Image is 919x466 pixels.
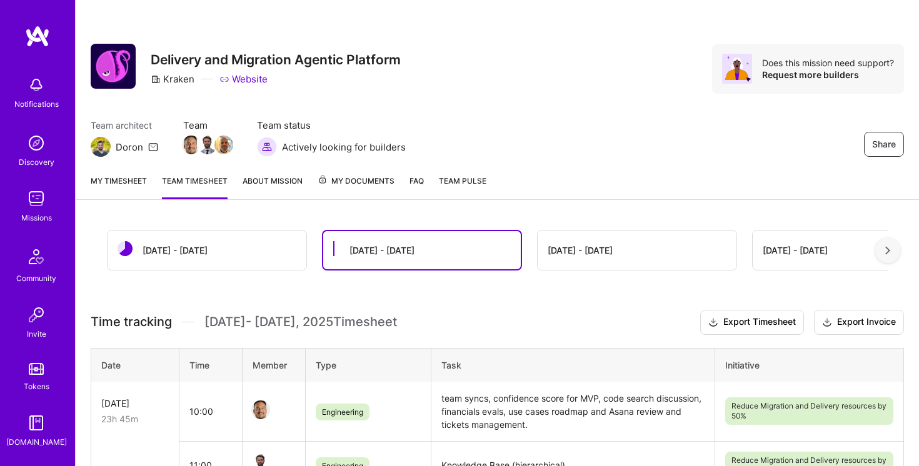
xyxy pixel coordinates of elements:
div: 23h 45m [101,412,169,425]
div: Discovery [19,156,54,169]
img: status icon [118,241,133,256]
th: Initiative [715,348,903,382]
div: [DATE] - [DATE] [349,244,414,257]
th: Date [91,348,179,382]
span: Time tracking [91,314,172,330]
div: Notifications [14,97,59,111]
img: logo [25,25,50,47]
td: team syncs, confidence score for MVP, code search discussion, financials evals, use cases roadmap... [431,382,715,442]
th: Time [179,348,243,382]
img: Team Member Avatar [214,136,233,154]
div: Doron [116,141,143,154]
div: [DATE] [101,397,169,410]
img: Team Member Avatar [182,136,201,154]
a: FAQ [409,174,424,199]
div: Does this mission need support? [762,57,894,69]
img: discovery [24,131,49,156]
span: Team status [257,119,406,132]
div: [DATE] - [DATE] [143,244,208,257]
div: Tokens [24,380,49,393]
span: Team [183,119,232,132]
button: Share [864,132,904,157]
img: Company Logo [91,44,136,89]
span: Team architect [91,119,158,132]
span: Engineering [316,404,369,420]
a: My timesheet [91,174,147,199]
a: My Documents [318,174,394,199]
div: [DATE] - [DATE] [763,244,828,257]
img: teamwork [24,186,49,211]
div: Community [16,272,56,285]
div: Missions [21,211,52,224]
div: Kraken [151,72,194,86]
a: Team timesheet [162,174,228,199]
img: Actively looking for builders [257,137,277,157]
a: Website [219,72,268,86]
i: icon Download [822,316,832,329]
i: icon Download [708,316,718,329]
th: Member [242,348,305,382]
img: Invite [24,302,49,327]
span: Actively looking for builders [282,141,406,154]
a: Team Member Avatar [183,134,199,156]
img: Community [21,242,51,272]
td: 10:00 [179,382,243,442]
a: Team Member Avatar [253,399,269,420]
a: Team Member Avatar [199,134,216,156]
img: Team Architect [91,137,111,157]
img: guide book [24,410,49,435]
a: Team Member Avatar [216,134,232,156]
i: icon CompanyGray [151,74,161,84]
i: icon Mail [148,142,158,152]
img: tokens [29,363,44,375]
img: bell [24,72,49,97]
span: Team Pulse [439,176,486,186]
span: Share [872,138,896,151]
th: Type [305,348,431,382]
img: Team Member Avatar [198,136,217,154]
img: Team Member Avatar [251,400,270,419]
div: Invite [27,327,46,340]
div: Request more builders [762,69,894,81]
img: right [885,246,890,255]
th: Task [431,348,715,382]
span: [DATE] - [DATE] , 2025 Timesheet [204,314,397,330]
span: My Documents [318,174,394,188]
button: Export Timesheet [700,310,804,335]
div: [DATE] - [DATE] [548,244,613,257]
img: Avatar [722,54,752,84]
h3: Delivery and Migration Agentic Platform [151,52,401,67]
a: Team Pulse [439,174,486,199]
div: [DOMAIN_NAME] [6,435,67,449]
span: Reduce Migration and Delivery resources by 50% [725,397,893,425]
button: Export Invoice [814,310,904,335]
a: About Mission [243,174,303,199]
